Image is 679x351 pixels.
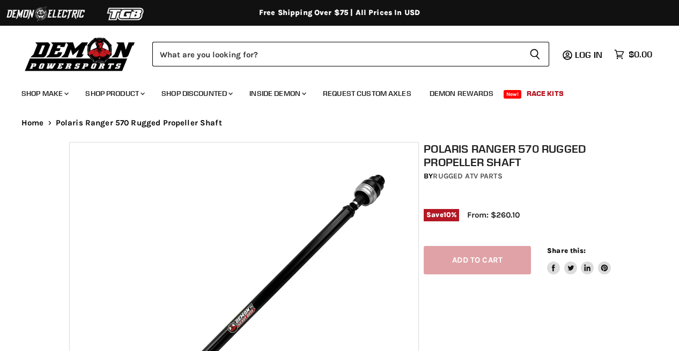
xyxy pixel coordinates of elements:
a: Shop Discounted [153,83,239,104]
span: From: $260.10 [467,210,520,220]
a: Demon Rewards [422,83,501,104]
a: $0.00 [609,47,658,62]
a: Home [21,118,44,128]
a: Inside Demon [241,83,313,104]
a: Race Kits [519,83,572,104]
a: Rugged ATV Parts [433,171,502,181]
img: Demon Electric Logo 2 [5,4,86,24]
a: Shop Make [13,83,75,104]
span: Share this: [547,247,586,255]
div: by [424,170,615,182]
ul: Main menu [13,78,650,104]
span: 10 [444,211,451,219]
aside: Share this: [547,246,611,274]
input: Search [152,42,521,66]
form: Product [152,42,549,66]
a: Log in [570,50,609,59]
a: Shop Product [77,83,151,104]
span: $0.00 [629,49,652,59]
img: TGB Logo 2 [86,4,166,24]
button: Search [521,42,549,66]
span: New! [504,90,522,99]
span: Save % [424,209,459,221]
span: Polaris Ranger 570 Rugged Propeller Shaft [56,118,222,128]
a: Request Custom Axles [315,83,419,104]
h1: Polaris Ranger 570 Rugged Propeller Shaft [424,142,615,169]
span: Log in [575,49,602,60]
img: Demon Powersports [21,35,139,73]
